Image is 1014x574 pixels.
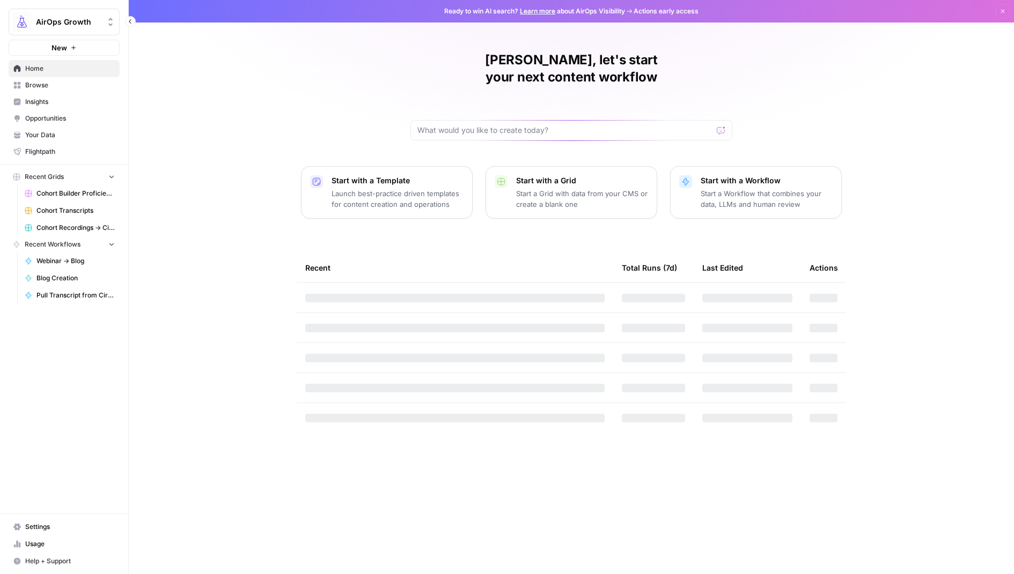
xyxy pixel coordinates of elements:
button: Start with a WorkflowStart a Workflow that combines your data, LLMs and human review [670,166,842,219]
span: Pull Transcript from Circle [36,290,115,300]
span: Settings [25,522,115,532]
div: Total Runs (7d) [622,253,677,282]
a: Opportunities [9,110,120,127]
a: Pull Transcript from Circle [20,287,120,304]
a: Learn more [520,7,555,15]
a: Cohort Recordings -> Circle Automation [20,219,120,236]
button: Workspace: AirOps Growth [9,9,120,35]
span: Your Data [25,130,115,140]
button: Recent Workflows [9,236,120,252]
span: Help + Support [25,556,115,566]
button: Start with a GridStart a Grid with data from your CMS or create a blank one [486,166,657,219]
p: Start with a Grid [516,175,648,186]
a: Settings [9,518,120,535]
div: Recent [305,253,605,282]
span: Opportunities [25,114,115,123]
span: Browse [25,80,115,90]
h1: [PERSON_NAME], let's start your next content workflow [410,51,732,86]
a: Webinar -> Blog [20,252,120,270]
span: Ready to win AI search? about AirOps Visibility [444,6,625,16]
p: Start with a Template [332,175,464,186]
a: Cohort Builder Proficiency Scorer [20,185,120,202]
a: Flightpath [9,143,120,160]
a: Your Data [9,126,120,144]
a: Browse [9,77,120,94]
p: Launch best-practice driven templates for content creation and operations [332,188,464,210]
a: Home [9,60,120,77]
span: New [52,42,67,53]
span: Recent Grids [25,172,64,182]
span: Actions early access [634,6,699,16]
span: AirOps Growth [36,17,101,27]
a: Insights [9,93,120,110]
p: Start a Grid with data from your CMS or create a blank one [516,188,648,210]
span: Blog Creation [36,273,115,283]
button: Help + Support [9,553,120,570]
div: Last Edited [702,253,743,282]
span: Home [25,64,115,73]
button: Start with a TemplateLaunch best-practice driven templates for content creation and operations [301,166,473,219]
a: Usage [9,535,120,553]
input: What would you like to create today? [417,125,712,136]
span: Webinar -> Blog [36,256,115,266]
a: Blog Creation [20,270,120,287]
span: Recent Workflows [25,240,80,249]
p: Start with a Workflow [701,175,833,186]
span: Usage [25,539,115,549]
button: New [9,40,120,56]
span: Cohort Builder Proficiency Scorer [36,189,115,198]
span: Cohort Recordings -> Circle Automation [36,223,115,233]
a: Cohort Transcripts [20,202,120,219]
button: Recent Grids [9,169,120,185]
p: Start a Workflow that combines your data, LLMs and human review [701,188,833,210]
span: Insights [25,97,115,107]
img: AirOps Growth Logo [12,12,32,32]
div: Actions [810,253,838,282]
span: Cohort Transcripts [36,206,115,215]
span: Flightpath [25,147,115,156]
